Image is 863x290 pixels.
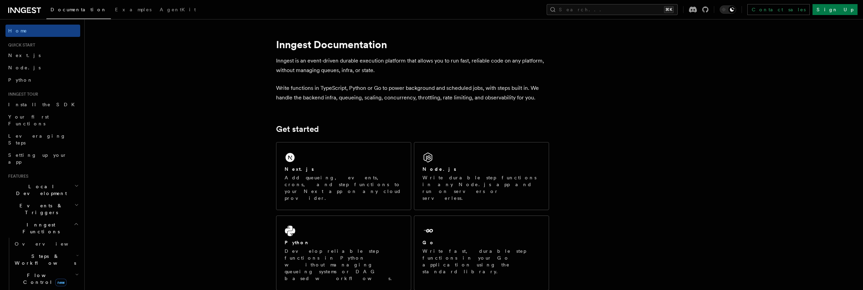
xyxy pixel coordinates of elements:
span: Quick start [5,42,35,48]
a: Get started [276,124,319,134]
h2: Go [422,239,435,246]
button: Steps & Workflows [12,250,80,269]
span: Leveraging Steps [8,133,66,146]
span: Inngest tour [5,92,38,97]
button: Search...⌘K [547,4,678,15]
kbd: ⌘K [664,6,674,13]
button: Flow Controlnew [12,269,80,288]
h1: Inngest Documentation [276,38,549,51]
a: Examples [111,2,156,18]
a: Install the SDK [5,98,80,111]
span: Features [5,174,28,179]
h2: Next.js [285,166,314,172]
p: Inngest is an event-driven durable execution platform that allows you to run fast, reliable code ... [276,56,549,75]
a: Node.jsWrite durable step functions in any Node.js app and run on servers or serverless. [414,142,549,210]
a: Sign Up [812,4,858,15]
a: Your first Functions [5,111,80,130]
a: Next.js [5,49,80,61]
span: Setting up your app [8,152,67,165]
a: AgentKit [156,2,200,18]
button: Local Development [5,180,80,199]
a: Python [5,74,80,86]
span: Next.js [8,53,41,58]
button: Toggle dark mode [720,5,736,14]
a: Overview [12,238,80,250]
button: Events & Triggers [5,199,80,219]
a: Contact sales [747,4,810,15]
span: Events & Triggers [5,202,74,216]
p: Develop reliable step functions in Python without managing queueing systems or DAG based workflows. [285,248,403,282]
span: Python [8,77,33,83]
a: Home [5,25,80,37]
p: Write durable step functions in any Node.js app and run on servers or serverless. [422,174,541,202]
span: Documentation [51,7,107,12]
span: AgentKit [160,7,196,12]
h2: Node.js [422,166,456,172]
p: Write fast, durable step functions in your Go application using the standard library. [422,248,541,275]
span: Overview [15,241,85,247]
span: new [55,279,67,286]
p: Add queueing, events, crons, and step functions to your Next app on any cloud provider. [285,174,403,202]
a: Documentation [46,2,111,19]
a: Leveraging Steps [5,130,80,149]
a: Setting up your app [5,149,80,168]
span: Install the SDK [8,102,79,107]
p: Write functions in TypeScript, Python or Go to power background and scheduled jobs, with steps bu... [276,83,549,102]
button: Inngest Functions [5,219,80,238]
span: Home [8,27,27,34]
a: Node.js [5,61,80,74]
span: Local Development [5,183,74,197]
a: Next.jsAdd queueing, events, crons, and step functions to your Next app on any cloud provider. [276,142,411,210]
span: Your first Functions [8,114,49,126]
span: Examples [115,7,152,12]
span: Steps & Workflows [12,253,76,266]
h2: Python [285,239,310,246]
span: Inngest Functions [5,221,74,235]
span: Node.js [8,65,41,70]
span: Flow Control [12,272,75,286]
